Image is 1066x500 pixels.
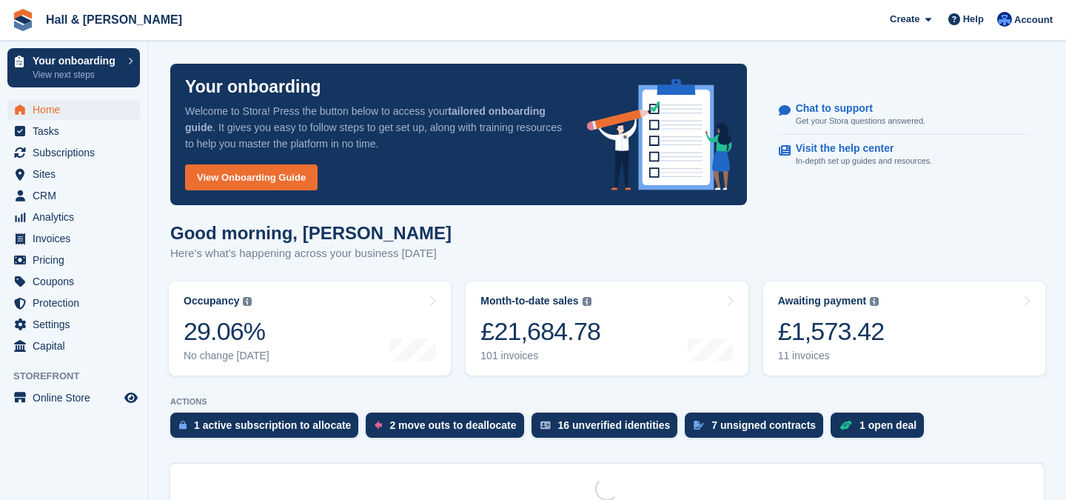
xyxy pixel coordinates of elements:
div: £21,684.78 [480,316,600,347]
div: 1 open deal [859,419,916,431]
a: 7 unsigned contracts [685,413,831,445]
span: Analytics [33,207,121,227]
img: verify_identity-adf6edd0f0f0b5bbfe63781bf79b02c33cf7c696d77639b501bdc392416b5a36.svg [540,421,551,430]
a: Month-to-date sales £21,684.78 101 invoices [466,281,748,376]
a: menu [7,271,140,292]
div: No change [DATE] [184,350,269,362]
span: Capital [33,336,121,356]
p: Your onboarding [33,56,121,66]
p: Welcome to Stora! Press the button below to access your . It gives you easy to follow steps to ge... [185,103,563,152]
div: Occupancy [184,295,239,307]
a: menu [7,293,140,313]
span: Online Store [33,387,121,408]
a: menu [7,336,140,356]
a: menu [7,164,140,184]
a: Preview store [122,389,140,407]
a: menu [7,250,140,270]
span: Coupons [33,271,121,292]
div: 2 move outs to deallocate [389,419,516,431]
a: menu [7,314,140,335]
a: menu [7,228,140,249]
a: Chat to support Get your Stora questions answered. [779,95,1030,136]
img: contract_signature_icon-13c848040528278c33f63329250d36e43548de30e8caae1d1a13099fd9432cc5.svg [694,421,704,430]
a: Awaiting payment £1,573.42 11 invoices [763,281,1045,376]
a: menu [7,185,140,206]
img: move_outs_to_deallocate_icon-f764333ba52eb49d3ac5e1228854f67142a1ed5810a6f6cc68b1a99e826820c5.svg [375,421,382,430]
img: stora-icon-8386f47178a22dfd0bd8f6a31ec36ba5ce8667c1dd55bd0f319d3a0aa187defe.svg [12,9,34,31]
p: ACTIONS [170,397,1044,407]
div: £1,573.42 [778,316,885,347]
a: Your onboarding View next steps [7,48,140,87]
span: Account [1014,13,1053,27]
a: View Onboarding Guide [185,164,318,190]
p: Chat to support [796,102,914,115]
img: icon-info-grey-7440780725fd019a000dd9b08b2336e03edf1995a4989e88bcd33f0948082b44.svg [243,297,252,306]
div: 7 unsigned contracts [711,419,816,431]
span: Protection [33,293,121,313]
span: Storefront [13,369,147,384]
a: 1 active subscription to allocate [170,413,366,445]
span: Sites [33,164,121,184]
span: CRM [33,185,121,206]
div: 29.06% [184,316,269,347]
div: 16 unverified identities [558,419,671,431]
span: Pricing [33,250,121,270]
span: Help [963,12,984,27]
p: View next steps [33,68,121,81]
div: 1 active subscription to allocate [194,419,351,431]
img: icon-info-grey-7440780725fd019a000dd9b08b2336e03edf1995a4989e88bcd33f0948082b44.svg [870,297,879,306]
p: Get your Stora questions answered. [796,115,925,127]
a: menu [7,99,140,120]
a: 1 open deal [831,413,931,445]
span: Tasks [33,121,121,141]
img: Claire Banham [997,12,1012,27]
a: menu [7,387,140,408]
div: Awaiting payment [778,295,867,307]
a: menu [7,142,140,163]
p: Visit the help center [796,142,921,155]
img: active_subscription_to_allocate_icon-d502201f5373d7db506a760aba3b589e785aa758c864c3986d89f69b8ff3... [179,420,187,430]
a: menu [7,121,140,141]
a: 16 unverified identities [532,413,685,445]
a: Visit the help center In-depth set up guides and resources. [779,135,1030,175]
img: onboarding-info-6c161a55d2c0e0a8cae90662b2fe09162a5109e8cc188191df67fb4f79e88e88.svg [587,79,732,190]
a: Occupancy 29.06% No change [DATE] [169,281,451,376]
span: Invoices [33,228,121,249]
h1: Good morning, [PERSON_NAME] [170,223,452,243]
p: Here's what's happening across your business [DATE] [170,245,452,262]
p: Your onboarding [185,79,321,96]
a: 2 move outs to deallocate [366,413,531,445]
span: Create [890,12,919,27]
span: Subscriptions [33,142,121,163]
a: Hall & [PERSON_NAME] [40,7,188,32]
span: Home [33,99,121,120]
img: deal-1b604bf984904fb50ccaf53a9ad4b4a5d6e5aea283cecdc64d6e3604feb123c2.svg [839,420,852,430]
span: Settings [33,314,121,335]
p: In-depth set up guides and resources. [796,155,933,167]
a: menu [7,207,140,227]
div: 11 invoices [778,350,885,362]
img: icon-info-grey-7440780725fd019a000dd9b08b2336e03edf1995a4989e88bcd33f0948082b44.svg [583,297,591,306]
div: Month-to-date sales [480,295,578,307]
div: 101 invoices [480,350,600,362]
